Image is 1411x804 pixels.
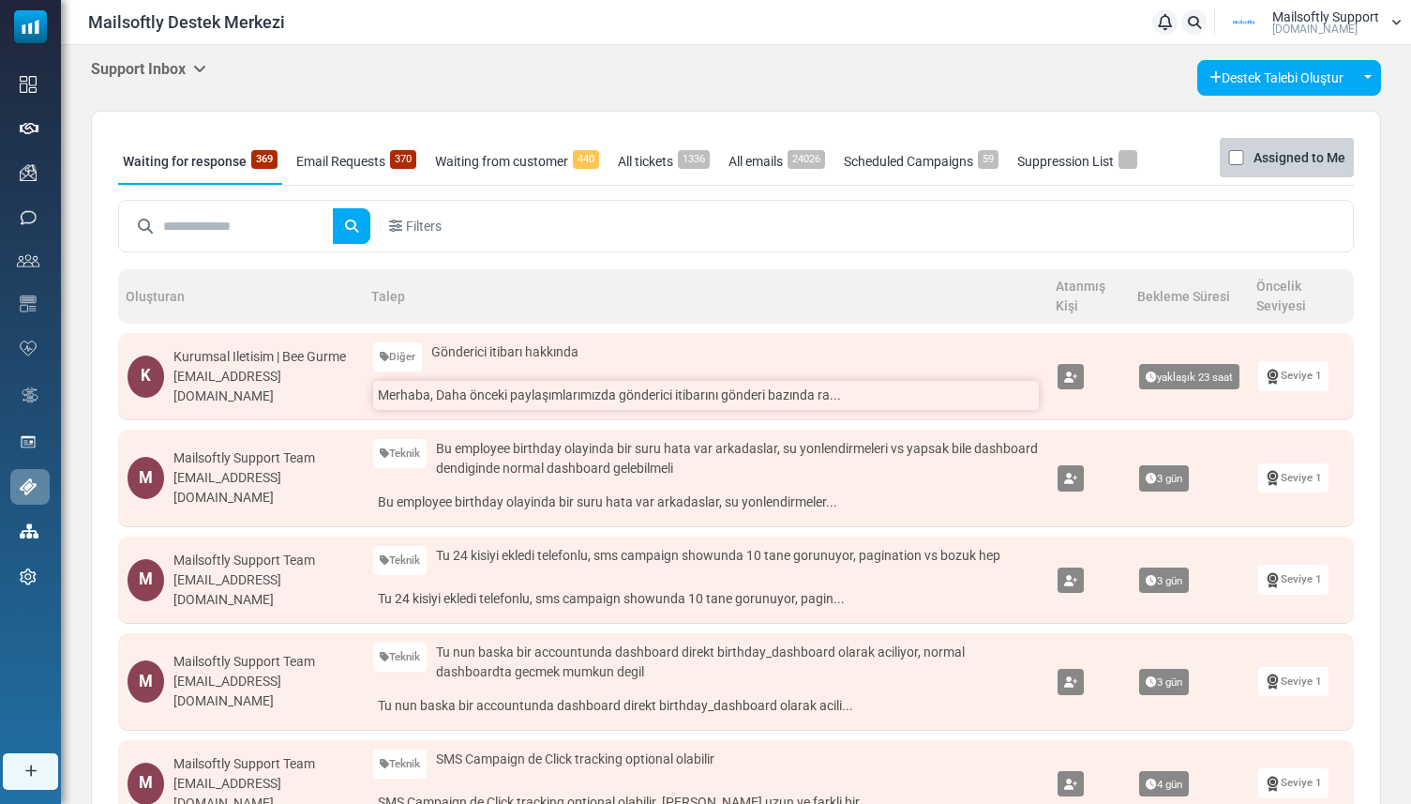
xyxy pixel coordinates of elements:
img: email-templates-icon.svg [20,296,37,312]
a: Teknik [373,546,427,575]
a: Seviye 1 [1258,768,1328,797]
div: Kurumsal Iletisim | Bee Gurme [173,347,354,367]
img: support-icon-active.svg [20,478,37,495]
img: contacts-icon.svg [17,254,39,267]
h5: Support Inbox [91,60,206,78]
div: Mailsoftly Support Team [173,551,354,570]
div: [EMAIL_ADDRESS][DOMAIN_NAME] [173,468,354,508]
span: yaklaşık 23 saat [1139,364,1239,390]
span: 24026 [788,150,825,169]
a: Seviye 1 [1258,667,1328,696]
a: User Logo Mailsoftly Support [DOMAIN_NAME] [1221,8,1402,37]
div: [EMAIL_ADDRESS][DOMAIN_NAME] [173,672,354,711]
span: 440 [573,150,599,169]
a: Destek Talebi Oluştur [1197,60,1356,96]
span: 3 gün [1139,669,1189,695]
img: mailsoftly_icon_blue_white.svg [14,10,47,43]
a: Teknik [373,750,427,779]
div: [EMAIL_ADDRESS][DOMAIN_NAME] [173,570,354,610]
span: 3 gün [1139,568,1189,594]
a: Merhaba, Daha önceki paylaşımlarımızda gönderici itibarını gönderi bazında ra... [373,381,1040,410]
a: Seviye 1 [1258,565,1328,594]
span: 369 [251,150,278,169]
span: Gönderici itibarı hakkında [431,342,578,362]
a: Tu 24 kisiyi ekledi telefonlu, sms campaign showunda 10 tane gorunuyor, pagin... [373,584,1040,614]
span: 4 gün [1139,771,1189,797]
span: Filters [406,217,442,236]
a: Email Requests370 [292,138,421,185]
th: Atanmış Kişi [1048,269,1130,324]
th: Öncelik Seviyesi [1249,269,1354,324]
a: Seviye 1 [1258,361,1328,390]
a: All emails24026 [724,138,830,185]
div: Mailsoftly Support Team [173,448,354,468]
th: Oluşturan [118,269,364,324]
span: [DOMAIN_NAME] [1272,23,1358,35]
span: 1336 [678,150,710,169]
span: Tu nun baska bir accountunda dashboard direkt birthday_dashboard olarak aciliyor, normal dashboar... [436,643,1040,682]
span: 370 [390,150,416,169]
div: K [128,356,164,398]
img: landing_pages.svg [20,433,37,450]
span: Mailsoftly Support [1272,10,1379,23]
div: [EMAIL_ADDRESS][DOMAIN_NAME] [173,367,354,406]
div: M [128,660,164,703]
img: settings-icon.svg [20,569,37,585]
span: SMS Campaign de Click tracking optional olabilir [436,750,714,769]
th: Bekleme Süresi [1130,269,1249,324]
div: Mailsoftly Support Team [173,754,354,774]
a: Tu nun baska bir accountunda dashboard direkt birthday_dashboard olarak acili... [373,691,1040,721]
img: User Logo [1221,8,1268,37]
img: sms-icon.png [20,209,37,226]
span: 3 gün [1139,465,1189,492]
a: Teknik [373,643,427,672]
a: Waiting for response369 [118,138,282,185]
a: Scheduled Campaigns59 [839,138,1003,185]
div: M [128,559,164,601]
th: Talep [364,269,1049,324]
a: Waiting from customer440 [430,138,604,185]
a: Bu employee birthday olayinda bir suru hata var arkadaslar, su yonlendirmeler... [373,488,1040,517]
img: workflow.svg [20,385,40,406]
img: dashboard-icon.svg [20,76,37,93]
div: M [128,457,164,499]
a: Suppression List [1013,138,1142,185]
span: Bu employee birthday olayinda bir suru hata var arkadaslar, su yonlendirmeleri vs yapsak bile das... [436,439,1040,478]
a: Teknik [373,439,427,468]
a: Diğer [373,342,422,372]
a: Seviye 1 [1258,463,1328,493]
span: 59 [978,150,998,169]
img: domain-health-icon.svg [20,341,37,356]
div: Mailsoftly Support Team [173,652,354,672]
span: Mailsoftly Destek Merkezi [88,9,285,35]
img: campaigns-icon.png [20,164,37,181]
span: Tu 24 kisiyi ekledi telefonlu, sms campaign showunda 10 tane gorunuyor, pagination vs bozuk hep [436,546,1000,566]
a: All tickets1336 [613,138,714,185]
label: Assigned to Me [1253,146,1345,169]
